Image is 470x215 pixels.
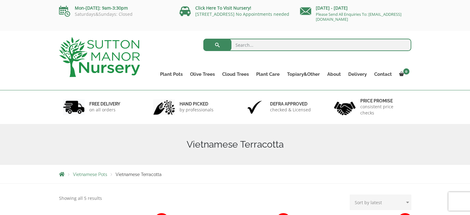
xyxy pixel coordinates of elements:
nav: Breadcrumbs [59,172,411,177]
a: Contact [370,70,396,79]
a: Click Here To Visit Nursery! [195,5,251,11]
h6: Price promise [360,98,407,104]
a: 0 [396,70,411,79]
a: Plant Care [252,70,283,79]
select: Shop order [350,195,411,210]
input: Search... [203,39,411,51]
a: Delivery [345,70,370,79]
p: checked & Licensed [270,107,311,113]
a: About [324,70,345,79]
img: 3.jpg [244,99,265,115]
a: [STREET_ADDRESS] No Appointments needed [195,11,289,17]
p: Mon-[DATE]: 9am-3:30pm [59,4,170,12]
span: 0 [403,68,409,75]
p: Showing all 5 results [59,195,102,202]
img: 4.jpg [334,98,356,117]
h1: Vietnamese Terracotta [59,139,411,150]
h6: hand picked [180,101,214,107]
p: consistent price checks [360,104,407,116]
img: logo [59,37,140,77]
span: Vietnamese Terracotta [116,172,162,177]
h6: Defra approved [270,101,311,107]
p: on all orders [89,107,120,113]
a: Cloud Trees [218,70,252,79]
a: Please Send All Enquiries To: [EMAIL_ADDRESS][DOMAIN_NAME] [316,11,401,22]
img: 1.jpg [63,99,85,115]
h6: FREE DELIVERY [89,101,120,107]
a: Olive Trees [186,70,218,79]
img: 2.jpg [153,99,175,115]
a: Plant Pots [156,70,186,79]
p: by professionals [180,107,214,113]
a: Vietnamese Pots [73,172,107,177]
a: Topiary&Other [283,70,324,79]
p: Saturdays&Sundays: Closed [59,12,170,17]
p: [DATE] - [DATE] [300,4,411,12]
